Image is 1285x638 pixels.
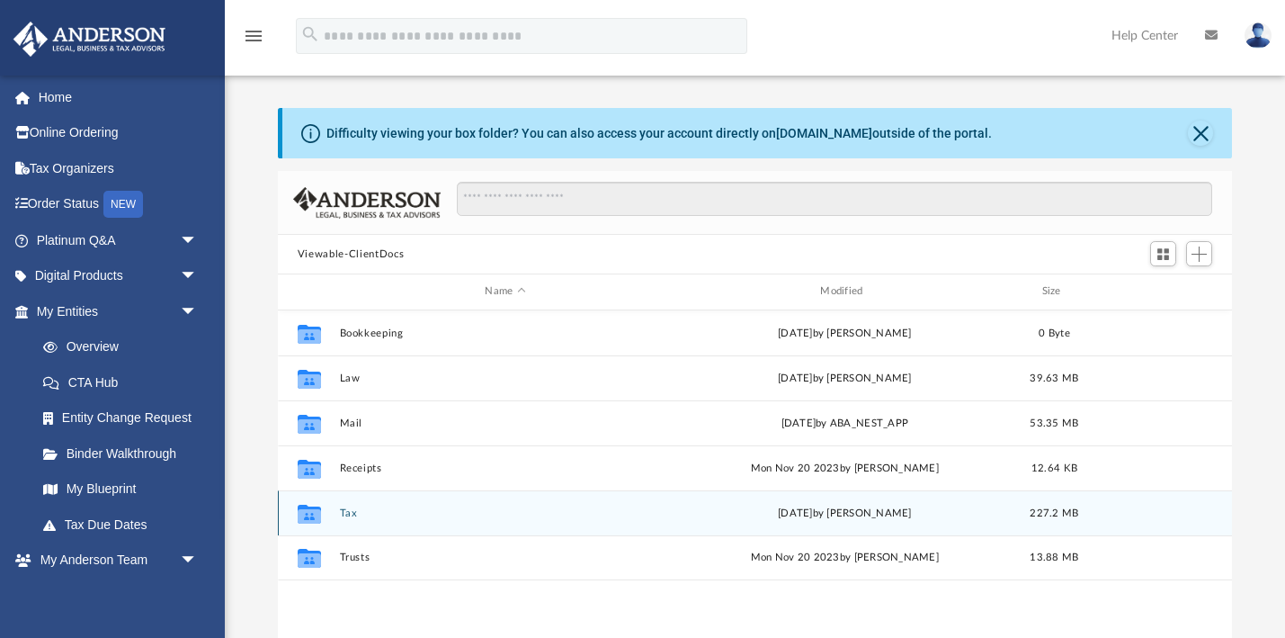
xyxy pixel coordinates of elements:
button: Mail [339,418,671,429]
button: Bookkeeping [339,328,671,339]
i: menu [243,25,264,47]
a: My Blueprint [25,472,216,508]
div: [DATE] by ABA_NEST_APP [679,415,1011,431]
div: Modified [678,283,1010,300]
a: [DOMAIN_NAME] [776,126,872,140]
button: Trusts [339,552,671,563]
span: arrow_drop_down [180,222,216,259]
a: Digital Productsarrow_drop_down [13,258,225,294]
a: Platinum Q&Aarrow_drop_down [13,222,225,258]
a: Binder Walkthrough [25,436,225,472]
span: 53.35 MB [1030,418,1078,427]
i: search [300,24,320,44]
button: Viewable-ClientDocs [298,247,404,263]
a: Overview [25,329,225,365]
div: [DATE] by [PERSON_NAME] [679,505,1011,521]
button: Add [1186,241,1213,266]
div: [DATE] by [PERSON_NAME] [679,370,1011,386]
span: 39.63 MB [1030,373,1078,382]
span: arrow_drop_down [180,293,216,330]
div: Size [1018,283,1090,300]
span: arrow_drop_down [180,258,216,295]
span: 12.64 KB [1031,463,1077,472]
a: Tax Due Dates [25,507,225,543]
div: Name [338,283,670,300]
span: 13.88 MB [1030,553,1078,562]
div: Mon Nov 20 2023 by [PERSON_NAME] [679,550,1011,566]
button: Law [339,373,671,384]
span: 0 Byte [1039,328,1070,337]
div: Difficulty viewing your box folder? You can also access your account directly on outside of the p... [326,124,992,143]
button: Receipts [339,463,671,474]
button: Close [1188,121,1213,146]
a: Order StatusNEW [13,186,225,223]
a: My Entitiesarrow_drop_down [13,293,225,329]
input: Search files and folders [457,182,1212,216]
span: 227.2 MB [1030,508,1078,517]
a: Online Ordering [13,115,225,151]
div: Mon Nov 20 2023 by [PERSON_NAME] [679,460,1011,476]
button: Tax [339,508,671,519]
div: id [286,283,331,300]
a: CTA Hub [25,364,225,400]
img: Anderson Advisors Platinum Portal [8,22,171,57]
a: Entity Change Request [25,400,225,436]
div: NEW [103,191,143,218]
a: Home [13,79,225,115]
div: [DATE] by [PERSON_NAME] [679,325,1011,341]
span: arrow_drop_down [180,543,216,580]
div: id [1098,283,1224,300]
button: Switch to Grid View [1150,241,1177,266]
a: menu [243,34,264,47]
img: User Pic [1245,22,1272,49]
a: My Anderson Teamarrow_drop_down [13,543,216,579]
a: Tax Organizers [13,150,225,186]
